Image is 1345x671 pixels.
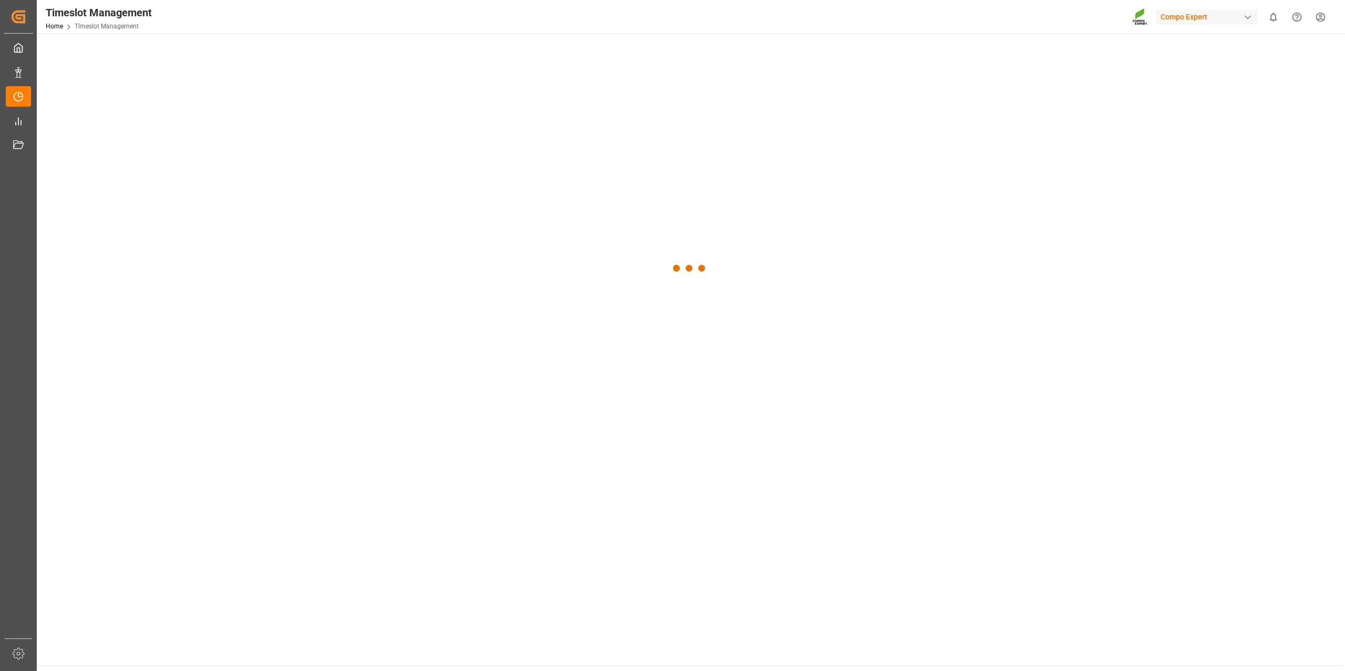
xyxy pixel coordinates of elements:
div: Compo Expert [1156,9,1257,25]
button: Compo Expert [1156,7,1261,27]
div: Timeslot Management [46,5,152,20]
a: Home [46,23,63,30]
img: Screenshot%202023-09-29%20at%2010.02.21.png_1712312052.png [1132,8,1149,26]
button: show 0 new notifications [1261,5,1285,29]
button: Help Center [1285,5,1309,29]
